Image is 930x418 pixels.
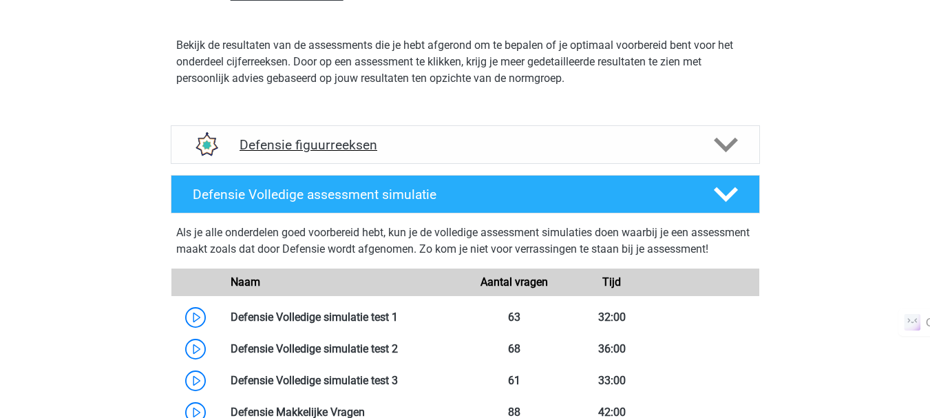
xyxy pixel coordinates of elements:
div: Aantal vragen [465,274,562,291]
div: Defensie Volledige simulatie test 2 [220,341,465,357]
a: Defensie Volledige assessment simulatie [165,175,765,213]
p: Bekijk de resultaten van de assessments die je hebt afgerond om te bepalen of je optimaal voorber... [176,37,754,87]
img: figuurreeksen [188,127,224,163]
div: Als je alle onderdelen goed voorbereid hebt, kun je de volledige assessment simulaties doen waarb... [176,224,754,263]
div: Naam [220,274,465,291]
h4: Defensie Volledige assessment simulatie [193,187,691,202]
div: Defensie Volledige simulatie test 1 [220,309,465,326]
div: Defensie Volledige simulatie test 3 [220,373,465,389]
a: figuurreeksen Defensie figuurreeksen [165,125,765,164]
div: Tijd [563,274,661,291]
h4: Defensie figuurreeksen [240,137,690,153]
